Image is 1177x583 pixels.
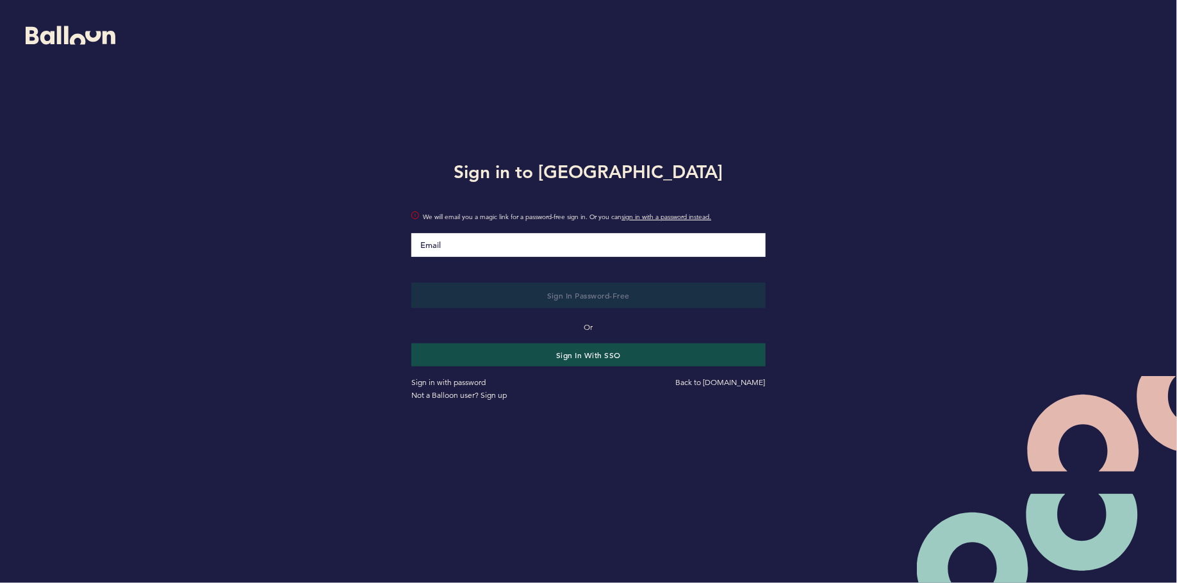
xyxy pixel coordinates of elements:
[411,343,765,366] button: Sign in with SSO
[411,377,486,387] a: Sign in with password
[676,377,766,387] a: Back to [DOMAIN_NAME]
[411,283,765,308] button: Sign in Password-Free
[411,321,765,334] p: Or
[423,211,765,224] span: We will email you a magic link for a password-free sign in. Or you can
[402,159,775,185] h1: Sign in to [GEOGRAPHIC_DATA]
[411,233,765,257] input: Email
[621,213,711,221] a: sign in with a password instead.
[411,390,507,400] a: Not a Balloon user? Sign up
[547,290,630,300] span: Sign in Password-Free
